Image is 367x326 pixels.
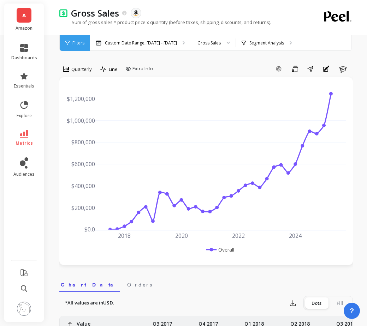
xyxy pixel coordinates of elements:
span: dashboards [11,55,37,61]
p: Sum of gross sales = product price x quantity (before taxes, shipping, discounts, and returns). [59,19,271,25]
img: profile picture [17,302,31,316]
img: api.amazon.svg [133,10,139,16]
strong: USD. [103,300,114,306]
p: Custom Date Range, [DATE] - [DATE] [105,40,177,46]
p: Gross Sales [71,7,119,19]
span: ? [350,306,354,316]
div: Gross Sales [197,40,221,46]
button: ? [344,303,360,319]
span: Orders [127,281,152,288]
p: *All values are in [65,300,114,307]
span: Line [109,66,118,73]
img: header icon [59,9,67,18]
p: Amazon [11,25,37,31]
span: metrics [16,140,33,146]
span: Chart Data [61,281,119,288]
div: Dots [305,297,328,309]
span: Extra Info [132,65,153,72]
div: Fill [328,297,351,309]
span: essentials [14,83,34,89]
span: explore [17,113,32,119]
span: Quarterly [71,66,92,73]
span: A [22,11,26,19]
span: audiences [13,171,35,177]
nav: Tabs [59,276,353,292]
span: Filters [72,40,84,46]
p: Segment Analysis [249,40,284,46]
